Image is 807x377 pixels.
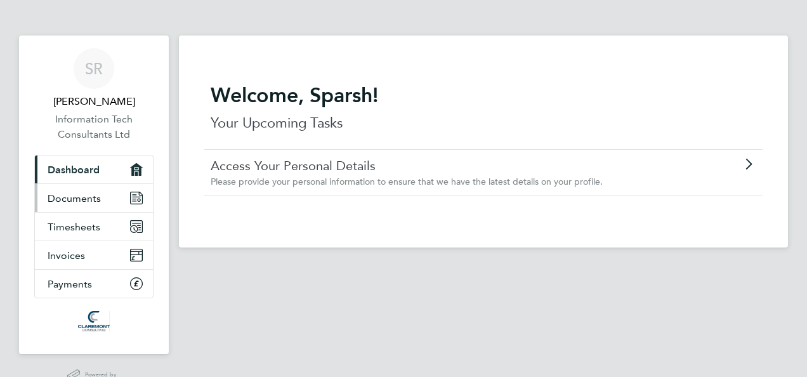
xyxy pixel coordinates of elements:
span: Sparsh Rawal [34,94,154,109]
span: SR [85,60,103,77]
a: Documents [35,184,153,212]
img: claremontconsulting1-logo-retina.png [78,311,109,331]
a: Payments [35,270,153,298]
a: SR[PERSON_NAME] [34,48,154,109]
h2: Welcome, Sparsh! [211,83,756,108]
span: Please provide your personal information to ensure that we have the latest details on your profile. [211,176,603,187]
span: Payments [48,278,92,290]
span: Timesheets [48,221,100,233]
nav: Main navigation [19,36,169,354]
span: Invoices [48,249,85,261]
a: Timesheets [35,213,153,241]
a: Invoices [35,241,153,269]
a: Access Your Personal Details [211,157,685,174]
a: Dashboard [35,155,153,183]
a: Go to home page [34,311,154,331]
a: Information Tech Consultants Ltd [34,112,154,142]
span: Dashboard [48,164,100,176]
span: Documents [48,192,101,204]
p: Your Upcoming Tasks [211,113,756,133]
